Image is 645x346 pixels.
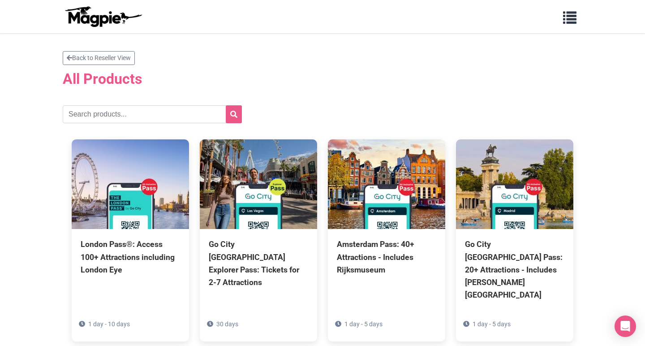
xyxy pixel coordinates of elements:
a: Go City [GEOGRAPHIC_DATA] Explorer Pass: Tickets for 2-7 Attractions 30 days [200,139,317,329]
div: Amsterdam Pass: 40+ Attractions - Includes Rijksmuseum [337,238,436,276]
img: logo-ab69f6fb50320c5b225c76a69d11143b.png [63,6,143,27]
span: 30 days [216,320,238,328]
img: Go City Madrid Pass: 20+ Attractions - Includes Prado Museum [456,139,573,229]
span: 1 day - 5 days [473,320,511,328]
img: Amsterdam Pass: 40+ Attractions - Includes Rijksmuseum [328,139,445,229]
div: Go City [GEOGRAPHIC_DATA] Explorer Pass: Tickets for 2-7 Attractions [209,238,308,289]
a: Amsterdam Pass: 40+ Attractions - Includes Rijksmuseum 1 day - 5 days [328,139,445,316]
span: 1 day - 10 days [88,320,130,328]
input: Search products... [63,105,242,123]
a: London Pass®: Access 100+ Attractions including London Eye 1 day - 10 days [72,139,189,316]
a: Go City [GEOGRAPHIC_DATA] Pass: 20+ Attractions - Includes [PERSON_NAME][GEOGRAPHIC_DATA] 1 day -... [456,139,573,342]
img: London Pass®: Access 100+ Attractions including London Eye [72,139,189,229]
div: Go City [GEOGRAPHIC_DATA] Pass: 20+ Attractions - Includes [PERSON_NAME][GEOGRAPHIC_DATA] [465,238,564,301]
a: Back to Reseller View [63,51,135,65]
span: 1 day - 5 days [344,320,383,328]
div: Open Intercom Messenger [615,316,636,337]
img: Go City Las Vegas Explorer Pass: Tickets for 2-7 Attractions [200,139,317,229]
div: London Pass®: Access 100+ Attractions including London Eye [81,238,180,276]
h2: All Products [63,70,582,87]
